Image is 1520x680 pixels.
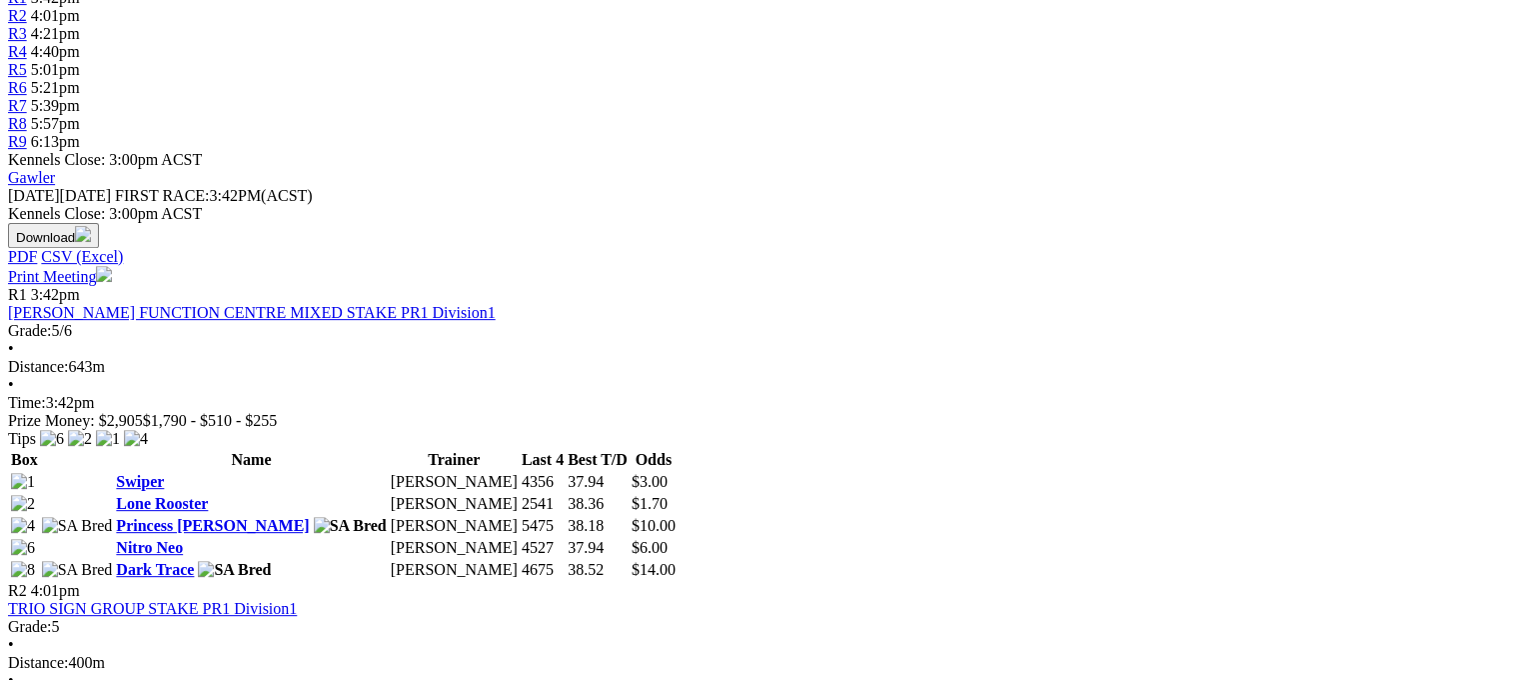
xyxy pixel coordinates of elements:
[631,450,677,470] th: Odds
[68,430,92,448] img: 2
[40,430,64,448] img: 6
[390,560,519,580] td: [PERSON_NAME]
[8,187,111,204] span: [DATE]
[42,561,113,579] img: SA Bred
[116,495,208,512] a: Lone Rooster
[632,561,676,578] span: $14.00
[314,517,387,535] img: SA Bred
[31,61,80,78] span: 5:01pm
[521,450,565,470] th: Last 4
[8,248,37,265] a: PDF
[8,394,46,411] span: Time:
[567,450,629,470] th: Best T/D
[8,187,60,204] span: [DATE]
[632,539,668,556] span: $6.00
[8,223,99,248] button: Download
[8,25,27,42] a: R3
[632,495,668,512] span: $1.70
[390,516,519,536] td: [PERSON_NAME]
[198,561,271,579] img: SA Bred
[632,517,676,534] span: $10.00
[521,494,565,514] td: 2541
[31,582,80,599] span: 4:01pm
[8,654,1512,672] div: 400m
[567,516,629,536] td: 38.18
[567,538,629,558] td: 37.94
[75,226,91,242] img: download.svg
[116,473,164,490] a: Swiper
[390,494,519,514] td: [PERSON_NAME]
[521,538,565,558] td: 4527
[8,115,27,132] a: R8
[31,25,80,42] span: 4:21pm
[31,286,80,303] span: 3:42pm
[41,248,123,265] a: CSV (Excel)
[8,61,27,78] a: R5
[8,394,1512,412] div: 3:42pm
[8,322,1512,340] div: 5/6
[31,79,80,96] span: 5:21pm
[632,473,668,490] span: $3.00
[31,43,80,60] span: 4:40pm
[8,582,27,599] span: R2
[390,538,519,558] td: [PERSON_NAME]
[143,412,278,429] span: $1,790 - $510 - $255
[116,561,194,578] a: Dark Trace
[31,133,80,150] span: 6:13pm
[8,205,1512,223] div: Kennels Close: 3:00pm ACST
[11,451,38,468] span: Box
[8,7,27,24] a: R2
[8,304,496,321] a: [PERSON_NAME] FUNCTION CENTRE MIXED STAKE PR1 Division1
[116,517,309,534] a: Princess [PERSON_NAME]
[8,268,112,285] a: Print Meeting
[96,266,112,282] img: printer.svg
[115,450,387,470] th: Name
[8,286,27,303] span: R1
[8,376,14,393] span: •
[8,430,36,447] span: Tips
[567,494,629,514] td: 38.36
[567,560,629,580] td: 38.52
[11,495,35,513] img: 2
[8,358,1512,376] div: 643m
[8,133,27,150] a: R9
[521,516,565,536] td: 5475
[8,79,27,96] a: R6
[96,430,120,448] img: 1
[8,340,14,357] span: •
[11,473,35,491] img: 1
[11,539,35,557] img: 6
[8,151,202,168] span: Kennels Close: 3:00pm ACST
[8,654,68,671] span: Distance:
[115,187,313,204] span: 3:42PM(ACST)
[8,322,52,339] span: Grade:
[390,450,519,470] th: Trainer
[567,472,629,492] td: 37.94
[521,560,565,580] td: 4675
[42,517,113,535] img: SA Bred
[8,358,68,375] span: Distance:
[116,539,183,556] a: Nitro Neo
[390,472,519,492] td: [PERSON_NAME]
[31,97,80,114] span: 5:39pm
[8,97,27,114] span: R7
[8,600,297,617] a: TRIO SIGN GROUP STAKE PR1 Division1
[124,430,148,448] img: 4
[11,561,35,579] img: 8
[8,618,1512,636] div: 5
[8,248,1512,266] div: Download
[8,618,52,635] span: Grade:
[521,472,565,492] td: 4356
[31,7,80,24] span: 4:01pm
[11,517,35,535] img: 4
[8,43,27,60] a: R4
[8,412,1512,430] div: Prize Money: $2,905
[115,187,209,204] span: FIRST RACE:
